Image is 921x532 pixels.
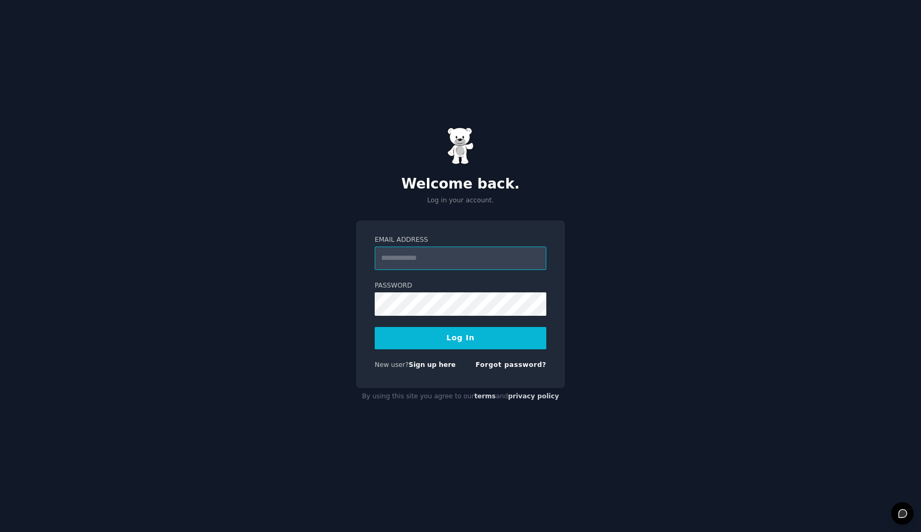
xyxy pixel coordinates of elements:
[356,388,565,405] div: By using this site you agree to our and
[447,127,474,165] img: Gummy Bear
[375,235,546,245] label: Email Address
[375,361,409,369] span: New user?
[474,392,496,400] a: terms
[375,281,546,291] label: Password
[508,392,559,400] a: privacy policy
[356,176,565,193] h2: Welcome back.
[375,327,546,349] button: Log In
[409,361,456,369] a: Sign up here
[356,196,565,206] p: Log in your account.
[475,361,546,369] a: Forgot password?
